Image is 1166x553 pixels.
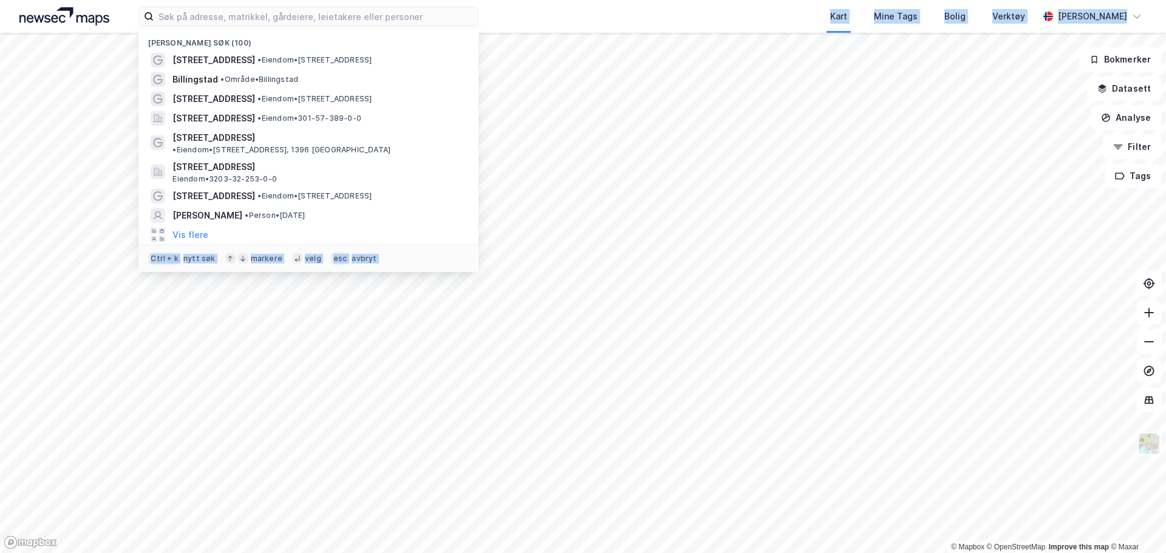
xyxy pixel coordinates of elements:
iframe: Chat Widget [1105,495,1166,553]
span: [PERSON_NAME] [172,208,242,223]
div: [PERSON_NAME] [1058,9,1127,24]
span: Eiendom • 301-57-389-0-0 [257,114,361,123]
a: Improve this map [1049,543,1109,551]
span: • [257,114,261,123]
span: Eiendom • [STREET_ADDRESS], 1396 [GEOGRAPHIC_DATA] [172,145,390,155]
div: Verktøy [992,9,1025,24]
button: Filter [1103,135,1161,159]
div: markere [251,254,282,263]
div: velg [305,254,321,263]
div: Kart [830,9,847,24]
span: • [245,211,248,220]
div: Mine Tags [874,9,918,24]
span: Person • [DATE] [245,211,305,220]
button: Analyse [1091,106,1161,130]
a: Mapbox homepage [4,535,57,549]
span: Eiendom • [STREET_ADDRESS] [257,191,372,201]
span: Eiendom • 3203-32-253-0-0 [172,174,277,184]
span: Billingstad [172,72,218,87]
span: Eiendom • [STREET_ADDRESS] [257,55,372,65]
span: [STREET_ADDRESS] [172,131,255,145]
input: Søk på adresse, matrikkel, gårdeiere, leietakere eller personer [154,7,478,25]
span: • [257,55,261,64]
div: Kontrollprogram for chat [1105,495,1166,553]
span: [STREET_ADDRESS] [172,53,255,67]
div: [PERSON_NAME] søk (100) [138,29,479,50]
span: [STREET_ADDRESS] [172,160,464,174]
a: OpenStreetMap [987,543,1046,551]
button: Vis flere [172,228,208,242]
img: Z [1137,432,1161,455]
button: Tags [1105,164,1161,188]
span: • [220,75,224,84]
span: • [172,145,176,154]
span: [STREET_ADDRESS] [172,189,255,203]
div: nytt søk [183,254,216,263]
button: Datasett [1087,76,1161,101]
span: Område • Billingstad [220,75,298,84]
span: [STREET_ADDRESS] [172,111,255,126]
div: Bolig [944,9,966,24]
img: logo.a4113a55bc3d86da70a041830d287a7e.svg [19,7,109,25]
div: esc [331,253,350,265]
div: Ctrl + k [148,253,181,265]
button: Bokmerker [1079,47,1161,72]
span: • [257,191,261,200]
a: Mapbox [951,543,984,551]
span: • [257,94,261,103]
div: avbryt [352,254,377,263]
span: [STREET_ADDRESS] [172,92,255,106]
span: Eiendom • [STREET_ADDRESS] [257,94,372,104]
